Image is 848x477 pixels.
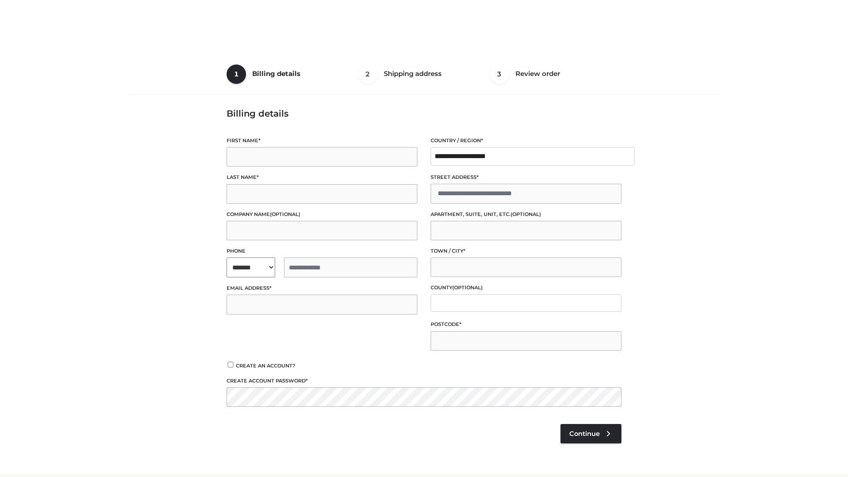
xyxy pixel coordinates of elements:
span: (optional) [270,211,300,217]
span: 3 [490,64,509,84]
a: Continue [560,424,621,443]
label: Postcode [431,320,621,329]
label: Last name [227,173,417,182]
span: Billing details [252,69,300,78]
span: Shipping address [384,69,442,78]
label: Apartment, suite, unit, etc. [431,210,621,219]
label: Phone [227,247,417,255]
input: Create an account? [227,362,235,367]
span: Continue [569,430,600,438]
label: Email address [227,284,417,292]
label: County [431,284,621,292]
span: Create an account? [236,363,295,369]
h3: Billing details [227,108,621,119]
span: (optional) [452,284,483,291]
label: Create account password [227,377,621,385]
label: Street address [431,173,621,182]
span: 1 [227,64,246,84]
label: Company name [227,210,417,219]
span: Review order [515,69,560,78]
label: Town / City [431,247,621,255]
label: Country / Region [431,136,621,145]
span: (optional) [511,211,541,217]
span: 2 [358,64,378,84]
label: First name [227,136,417,145]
